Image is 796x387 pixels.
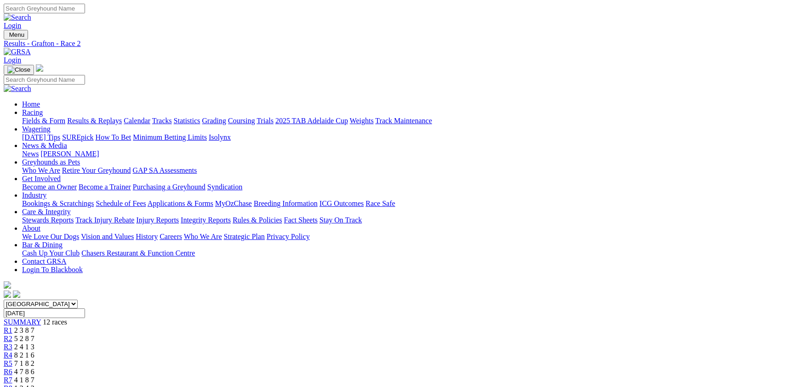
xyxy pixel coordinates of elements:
[14,368,34,376] span: 4 7 8 6
[81,233,134,240] a: Vision and Values
[4,75,85,85] input: Search
[4,343,12,351] span: R3
[75,216,134,224] a: Track Injury Rebate
[22,175,61,182] a: Get Involved
[14,376,34,384] span: 4 1 8 7
[228,117,255,125] a: Coursing
[22,133,60,141] a: [DATE] Tips
[62,133,93,141] a: SUREpick
[215,199,252,207] a: MyOzChase
[22,125,51,133] a: Wagering
[133,183,205,191] a: Purchasing a Greyhound
[365,199,395,207] a: Race Safe
[22,100,40,108] a: Home
[36,64,43,72] img: logo-grsa-white.png
[4,30,28,40] button: Toggle navigation
[4,13,31,22] img: Search
[9,31,24,38] span: Menu
[22,216,792,224] div: Care & Integrity
[22,241,63,249] a: Bar & Dining
[267,233,310,240] a: Privacy Policy
[22,142,67,149] a: News & Media
[133,133,207,141] a: Minimum Betting Limits
[22,117,792,125] div: Racing
[4,48,31,56] img: GRSA
[202,117,226,125] a: Grading
[124,117,150,125] a: Calendar
[40,150,99,158] a: [PERSON_NAME]
[4,65,34,75] button: Toggle navigation
[4,56,21,64] a: Login
[22,257,66,265] a: Contact GRSA
[4,326,12,334] a: R1
[22,249,80,257] a: Cash Up Your Club
[136,233,158,240] a: History
[133,166,197,174] a: GAP SA Assessments
[22,249,792,257] div: Bar & Dining
[4,351,12,359] a: R4
[13,290,20,298] img: twitter.svg
[256,117,273,125] a: Trials
[184,233,222,240] a: Who We Are
[62,166,131,174] a: Retire Your Greyhound
[22,191,46,199] a: Industry
[174,117,200,125] a: Statistics
[7,66,30,74] img: Close
[22,108,43,116] a: Racing
[22,150,39,158] a: News
[22,166,792,175] div: Greyhounds as Pets
[152,117,172,125] a: Tracks
[207,183,242,191] a: Syndication
[159,233,182,240] a: Careers
[4,40,792,48] a: Results - Grafton - Race 2
[14,326,34,334] span: 2 3 8 7
[284,216,318,224] a: Fact Sheets
[14,335,34,342] span: 5 2 8 7
[4,281,11,289] img: logo-grsa-white.png
[181,216,231,224] a: Integrity Reports
[4,290,11,298] img: facebook.svg
[43,318,67,326] span: 12 races
[319,216,362,224] a: Stay On Track
[319,199,364,207] a: ICG Outcomes
[254,199,318,207] a: Breeding Information
[14,351,34,359] span: 8 2 1 6
[22,158,80,166] a: Greyhounds as Pets
[224,233,265,240] a: Strategic Plan
[275,117,348,125] a: 2025 TAB Adelaide Cup
[22,166,60,174] a: Who We Are
[22,117,65,125] a: Fields & Form
[22,208,71,216] a: Care & Integrity
[4,335,12,342] a: R2
[22,133,792,142] div: Wagering
[14,343,34,351] span: 2 4 1 3
[148,199,213,207] a: Applications & Forms
[67,117,122,125] a: Results & Replays
[4,368,12,376] a: R6
[4,359,12,367] a: R5
[22,216,74,224] a: Stewards Reports
[233,216,282,224] a: Rules & Policies
[136,216,179,224] a: Injury Reports
[22,233,79,240] a: We Love Our Dogs
[4,376,12,384] a: R7
[96,199,146,207] a: Schedule of Fees
[4,85,31,93] img: Search
[14,359,34,367] span: 7 1 8 2
[4,308,85,318] input: Select date
[22,224,40,232] a: About
[4,318,41,326] a: SUMMARY
[79,183,131,191] a: Become a Trainer
[22,199,94,207] a: Bookings & Scratchings
[22,199,792,208] div: Industry
[81,249,195,257] a: Chasers Restaurant & Function Centre
[4,22,21,29] a: Login
[350,117,374,125] a: Weights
